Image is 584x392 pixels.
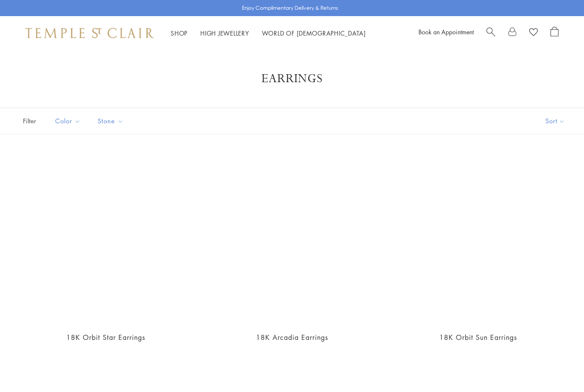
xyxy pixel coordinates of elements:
[51,116,87,126] span: Color
[242,4,338,12] p: Enjoy Complimentary Delivery & Returns
[262,29,366,37] a: World of [DEMOGRAPHIC_DATA]World of [DEMOGRAPHIC_DATA]
[208,156,377,325] a: 18K Arcadia Earrings
[529,27,538,39] a: View Wishlist
[439,333,517,342] a: 18K Orbit Sun Earrings
[256,333,328,342] a: 18K Arcadia Earrings
[550,27,559,39] a: Open Shopping Bag
[542,352,576,384] iframe: Gorgias live chat messenger
[34,71,550,86] h1: Earrings
[93,116,130,126] span: Stone
[25,28,154,38] img: Temple St. Clair
[171,29,188,37] a: ShopShop
[393,156,563,325] a: 18K Orbit Sun Earrings
[66,333,145,342] a: 18K Orbit Star Earrings
[91,111,130,131] button: Stone
[21,156,191,325] a: 18K Orbit Star Earrings
[200,29,249,37] a: High JewelleryHigh Jewellery
[49,111,87,131] button: Color
[526,108,584,134] button: Show sort by
[486,27,495,39] a: Search
[171,28,366,39] nav: Main navigation
[418,28,474,36] a: Book an Appointment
